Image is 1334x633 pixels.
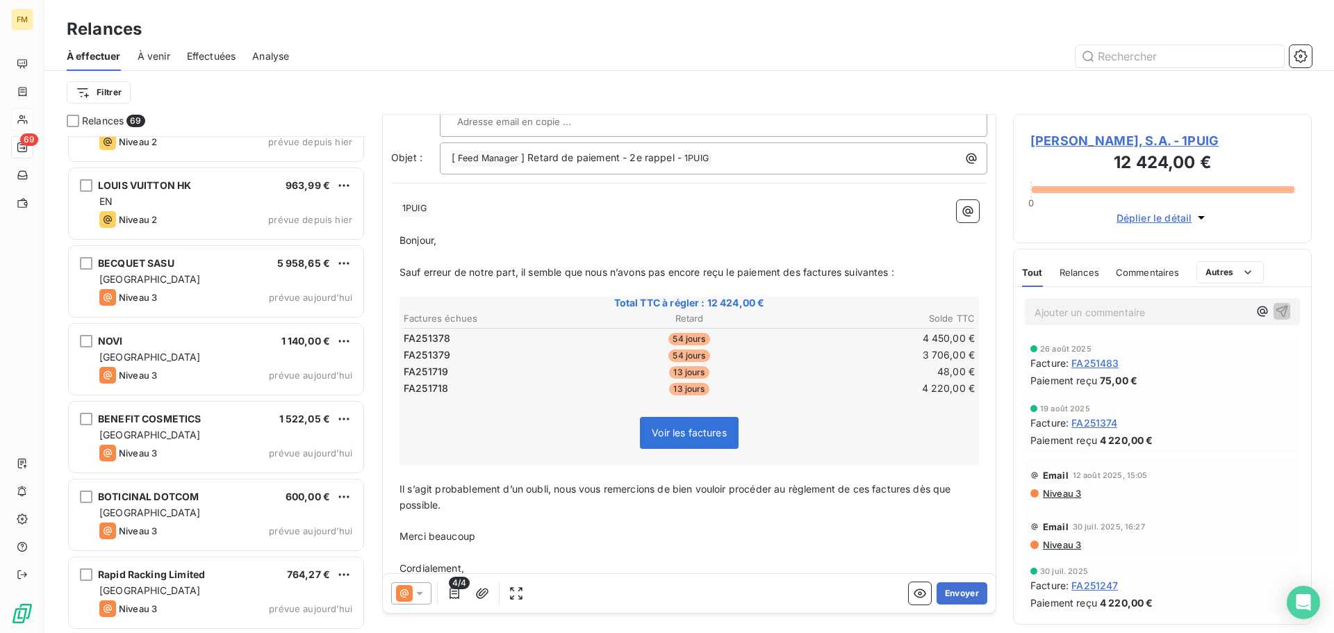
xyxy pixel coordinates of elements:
span: Facture : [1030,356,1069,370]
span: Email [1043,470,1069,481]
span: 1PUIG [400,201,429,217]
span: 4/4 [449,577,470,589]
span: [GEOGRAPHIC_DATA] [99,429,201,441]
span: prévue aujourd’hui [269,292,352,303]
span: 54 jours [668,350,709,362]
span: prévue aujourd’hui [269,603,352,614]
span: prévue aujourd’hui [269,525,352,536]
span: LOUIS VUITTON HK [98,179,191,191]
input: Adresse email en copie ... [452,111,612,132]
span: Effectuées [187,49,236,63]
div: Open Intercom Messenger [1287,586,1320,619]
span: [GEOGRAPHIC_DATA] [99,273,201,285]
span: prévue aujourd’hui [269,370,352,381]
span: Niveau 3 [1041,488,1081,499]
h3: Relances [67,17,142,42]
span: 4 220,00 € [1100,433,1153,447]
td: 48,00 € [786,364,975,379]
button: Envoyer [937,582,987,605]
td: 4 220,00 € [786,381,975,396]
span: prévue depuis hier [268,214,352,225]
span: 30 juil. 2025 [1040,567,1088,575]
span: Sauf erreur de notre part, il semble que nous n’avons pas encore reçu le paiement des factures su... [400,266,894,278]
span: 54 jours [668,333,709,345]
span: Niveau 3 [119,292,157,303]
span: prévue aujourd’hui [269,447,352,459]
span: Facture : [1030,578,1069,593]
span: Objet : [391,151,422,163]
td: 3 706,00 € [786,347,975,363]
span: BECQUET SASU [98,257,174,269]
img: Logo LeanPay [11,602,33,625]
span: Commentaires [1116,267,1180,278]
h3: 12 424,00 € [1030,150,1294,178]
span: 26 août 2025 [1040,345,1092,353]
th: Retard [594,311,784,326]
span: Feed Manager [456,151,520,167]
span: 13 jours [669,366,709,379]
span: 1PUIG [682,151,711,167]
span: FA251379 [404,348,450,362]
span: FA251718 [404,381,448,395]
span: FA251247 [1071,578,1118,593]
span: Analyse [252,49,289,63]
button: Autres [1196,261,1264,283]
button: Filtrer [67,81,131,104]
span: 69 [20,133,38,146]
span: Il s’agit probablement d’un oubli, nous vous remercions de bien vouloir procéder au règlement de ... [400,483,954,511]
span: FA251719 [404,365,448,379]
span: [GEOGRAPHIC_DATA] [99,507,201,518]
span: BOTICINAL DOTCOM [98,491,199,502]
span: Niveau 3 [1041,539,1081,550]
span: Niveau 2 [119,136,157,147]
span: Voir les factures [652,427,727,438]
span: 1 522,05 € [279,413,331,425]
span: Cordialement, [400,562,464,574]
span: [GEOGRAPHIC_DATA] [99,584,201,596]
td: 4 450,00 € [786,331,975,346]
div: grid [67,136,365,633]
span: Paiement reçu [1030,595,1097,610]
span: ] Retard de paiement - 2e rappel - [521,151,682,163]
span: prévue depuis hier [268,136,352,147]
th: Factures échues [403,311,593,326]
span: Paiement reçu [1030,373,1097,388]
span: Niveau 3 [119,525,157,536]
span: Niveau 3 [119,370,157,381]
span: Relances [82,114,124,128]
span: Email [1043,521,1069,532]
span: 600,00 € [286,491,330,502]
span: [ [452,151,455,163]
span: [PERSON_NAME], S.A. - 1PUIG [1030,131,1294,150]
span: À effectuer [67,49,121,63]
span: Déplier le détail [1117,211,1192,225]
span: 0 [1028,197,1034,208]
span: 13 jours [669,383,709,395]
span: Niveau 3 [119,603,157,614]
span: Relances [1060,267,1099,278]
span: 4 220,00 € [1100,595,1153,610]
span: NOVI [98,335,123,347]
span: Bonjour, [400,234,436,246]
div: FM [11,8,33,31]
span: BENEFIT COSMETICS [98,413,201,425]
span: Niveau 2 [119,214,157,225]
th: Solde TTC [786,311,975,326]
span: FA251378 [404,331,450,345]
span: 19 août 2025 [1040,404,1090,413]
span: Total TTC à régler : 12 424,00 € [402,296,977,310]
span: FA251483 [1071,356,1119,370]
span: 1 140,00 € [281,335,331,347]
span: EN [99,195,113,207]
input: Rechercher [1076,45,1284,67]
button: Déplier le détail [1112,210,1213,226]
span: FA251374 [1071,416,1117,430]
span: 30 juil. 2025, 16:27 [1073,523,1145,531]
span: Facture : [1030,416,1069,430]
span: Niveau 3 [119,447,157,459]
span: 12 août 2025, 15:05 [1073,471,1148,479]
span: Merci beaucoup [400,530,475,542]
span: Tout [1022,267,1043,278]
span: 963,99 € [286,179,330,191]
span: Rapid Racking Limited [98,568,205,580]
